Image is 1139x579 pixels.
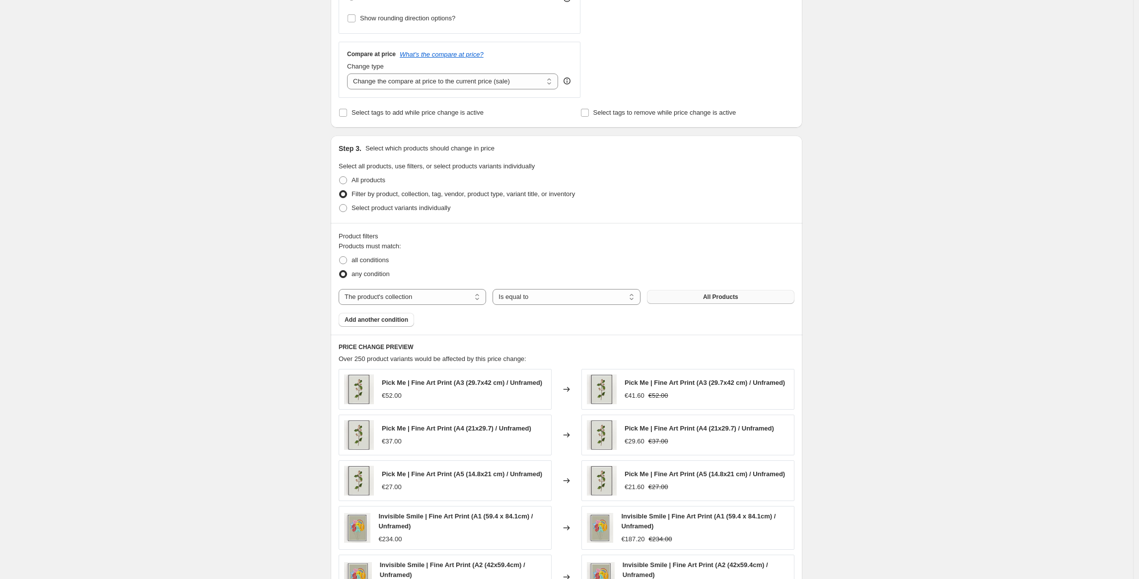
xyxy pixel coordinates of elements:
span: Pick Me | Fine Art Print (A3 (29.7x42 cm) / Unframed) [382,379,542,386]
div: Product filters [339,231,794,241]
strike: €52.00 [648,391,668,401]
span: Add another condition [345,316,408,324]
span: Change type [347,63,384,70]
button: What's the compare at price? [400,51,484,58]
span: Pick Me | Fine Art Print (A5 (14.8x21 cm) / Unframed) [382,470,542,478]
img: pick_me_framed_80x.jpg [344,420,374,450]
span: Invisible Smile | Fine Art Print (A2 (42x59.4cm) / Unframed) [380,561,525,579]
span: All products [352,176,385,184]
div: €52.00 [382,391,402,401]
div: €21.60 [625,482,644,492]
span: Over 250 product variants would be affected by this price change: [339,355,526,362]
img: 33dac1_bb0228f262124098bfaec15f171bc382_mv2_80x.jpg [344,513,370,543]
h3: Compare at price [347,50,396,58]
span: Invisible Smile | Fine Art Print (A1 (59.4 x 84.1cm) / Unframed) [378,512,533,530]
div: €234.00 [378,534,402,544]
span: All Products [703,293,738,301]
span: Select tags to remove while price change is active [593,109,736,116]
span: Products must match: [339,242,401,250]
span: Invisible Smile | Fine Art Print (A2 (42x59.4cm) / Unframed) [623,561,768,579]
img: 33dac1_bb0228f262124098bfaec15f171bc382_mv2_80x.jpg [587,513,613,543]
button: All Products [647,290,794,304]
div: €27.00 [382,482,402,492]
span: Pick Me | Fine Art Print (A3 (29.7x42 cm) / Unframed) [625,379,785,386]
span: Invisible Smile | Fine Art Print (A1 (59.4 x 84.1cm) / Unframed) [621,512,776,530]
img: pick_me_framed_80x.jpg [587,466,617,496]
span: Show rounding direction options? [360,14,455,22]
img: pick_me_framed_80x.jpg [344,466,374,496]
span: Select product variants individually [352,204,450,212]
div: help [562,76,572,86]
span: any condition [352,270,390,278]
span: Select tags to add while price change is active [352,109,484,116]
div: €41.60 [625,391,644,401]
img: pick_me_framed_80x.jpg [344,374,374,404]
img: pick_me_framed_80x.jpg [587,374,617,404]
span: Filter by product, collection, tag, vendor, product type, variant title, or inventory [352,190,575,198]
span: all conditions [352,256,389,264]
h2: Step 3. [339,144,361,153]
button: Add another condition [339,313,414,327]
div: €187.20 [621,534,644,544]
strike: €234.00 [648,534,672,544]
strike: €37.00 [648,436,668,446]
span: Pick Me | Fine Art Print (A5 (14.8x21 cm) / Unframed) [625,470,785,478]
span: Select all products, use filters, or select products variants individually [339,162,535,170]
p: Select which products should change in price [365,144,495,153]
span: Pick Me | Fine Art Print (A4 (21x29.7) / Unframed) [382,425,531,432]
div: €37.00 [382,436,402,446]
img: pick_me_framed_80x.jpg [587,420,617,450]
strike: €27.00 [648,482,668,492]
span: Pick Me | Fine Art Print (A4 (21x29.7) / Unframed) [625,425,774,432]
h6: PRICE CHANGE PREVIEW [339,343,794,351]
div: €29.60 [625,436,644,446]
